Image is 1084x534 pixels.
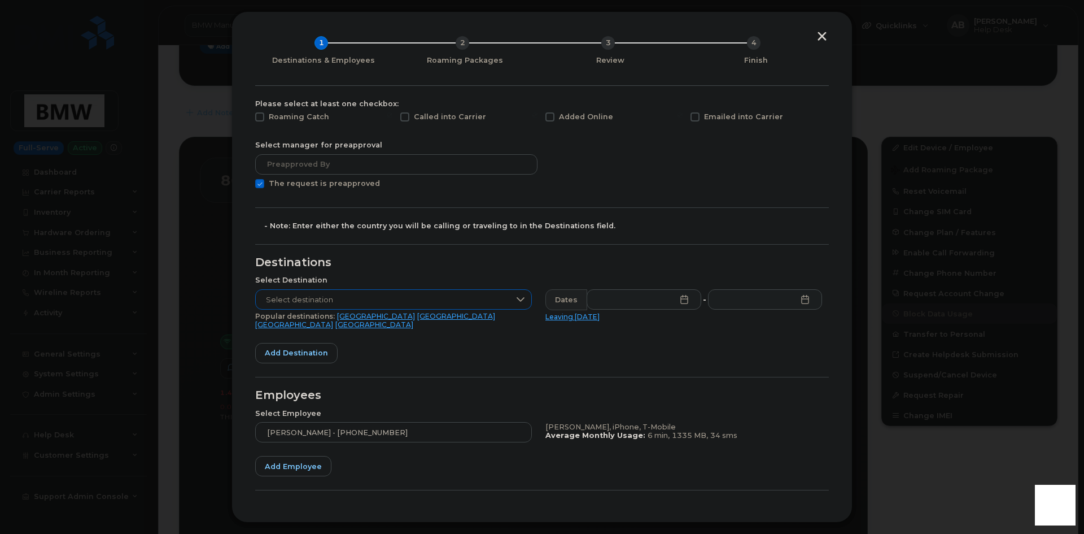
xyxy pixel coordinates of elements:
a: [GEOGRAPHIC_DATA] [337,312,415,320]
div: 4 [747,36,760,50]
span: 1335 MB, [672,431,708,440]
span: 34 sms [710,431,737,440]
span: Popular destinations: [255,312,335,320]
div: - [701,289,709,310]
input: Called into Carrier [387,112,392,118]
span: Select destination [256,290,510,310]
input: Added Online [532,112,537,118]
a: [GEOGRAPHIC_DATA] [255,320,333,329]
div: Destinations [255,258,829,267]
a: [GEOGRAPHIC_DATA] [417,312,495,320]
input: Search device [255,422,532,442]
div: Finish [688,56,824,65]
span: Added Online [559,112,613,121]
span: Roaming Catch [269,112,329,121]
div: - Note: Enter either the country you will be calling or traveling to in the Destinations field. [264,222,829,231]
span: The request is preapproved [269,179,380,188]
div: Please select at least one checkbox: [255,99,829,108]
input: Preapproved by [255,154,537,175]
input: Please fill out this field [587,289,701,310]
span: Called into Carrier [414,112,486,121]
a: Leaving [DATE] [545,312,600,321]
div: Review [542,56,679,65]
button: Add employee [255,456,331,476]
span: Emailed into Carrier [704,112,783,121]
div: 2 [456,36,469,50]
div: Employees [255,391,829,400]
div: 3 [601,36,615,50]
b: Average Monthly Usage: [545,431,645,440]
a: [GEOGRAPHIC_DATA] [335,320,413,329]
span: 6 min, [648,431,670,440]
div: Select Employee [255,409,532,418]
div: [PERSON_NAME], iPhone, T-Mobile [545,423,822,432]
button: Add destination [255,343,338,363]
input: Emailed into Carrier [677,112,683,118]
div: Select Destination [255,276,532,285]
div: Roaming Packages [396,56,533,65]
span: Add employee [265,461,322,472]
span: Add destination [265,348,328,358]
input: Please fill out this field [708,289,823,310]
div: Select manager for preapproval [255,141,829,150]
iframe: Messenger Launcher [1035,485,1076,526]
